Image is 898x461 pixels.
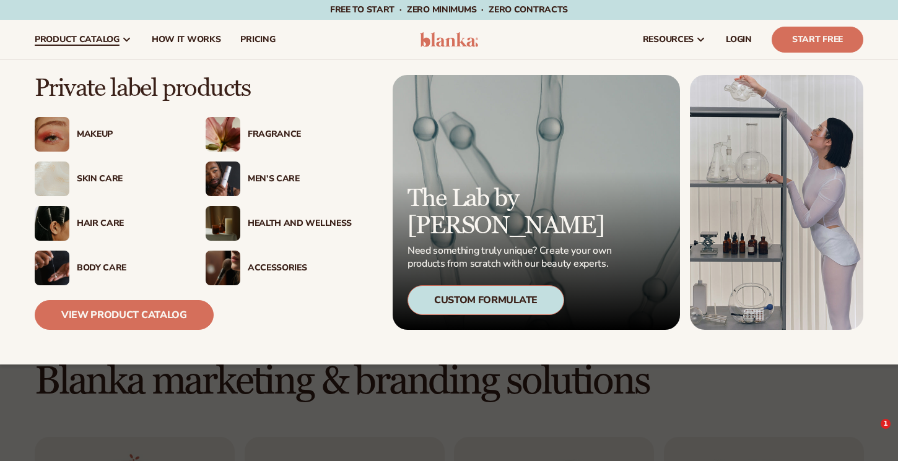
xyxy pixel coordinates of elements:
[248,174,352,184] div: Men’s Care
[206,251,352,285] a: Female with makeup brush. Accessories
[206,162,352,196] a: Male holding moisturizer bottle. Men’s Care
[152,35,221,45] span: How It Works
[248,218,352,229] div: Health And Wellness
[643,35,694,45] span: resources
[35,206,181,241] a: Female hair pulled back with clips. Hair Care
[420,32,479,47] img: logo
[77,263,181,274] div: Body Care
[25,20,142,59] a: product catalog
[716,20,762,59] a: LOGIN
[408,244,616,270] p: Need something truly unique? Create your own products from scratch with our beauty experts.
[77,174,181,184] div: Skin Care
[726,35,752,45] span: LOGIN
[206,206,240,241] img: Candles and incense on table.
[248,263,352,274] div: Accessories
[77,218,181,229] div: Hair Care
[35,300,214,330] a: View Product Catalog
[206,162,240,196] img: Male holding moisturizer bottle.
[855,419,885,449] iframe: Intercom live chat
[690,75,863,330] img: Female in lab with equipment.
[393,75,680,330] a: Microscopic product formula. The Lab by [PERSON_NAME] Need something truly unique? Create your ow...
[35,117,69,152] img: Female with glitter eye makeup.
[408,285,564,315] div: Custom Formulate
[142,20,231,59] a: How It Works
[35,251,69,285] img: Male hand applying moisturizer.
[206,117,352,152] a: Pink blooming flower. Fragrance
[35,117,181,152] a: Female with glitter eye makeup. Makeup
[248,129,352,140] div: Fragrance
[35,162,181,196] a: Cream moisturizer swatch. Skin Care
[881,419,891,429] span: 1
[206,251,240,285] img: Female with makeup brush.
[35,162,69,196] img: Cream moisturizer swatch.
[772,27,863,53] a: Start Free
[330,4,568,15] span: Free to start · ZERO minimums · ZERO contracts
[35,251,181,285] a: Male hand applying moisturizer. Body Care
[77,129,181,140] div: Makeup
[35,35,120,45] span: product catalog
[408,185,616,239] p: The Lab by [PERSON_NAME]
[35,75,352,102] p: Private label products
[35,206,69,241] img: Female hair pulled back with clips.
[633,20,716,59] a: resources
[240,35,275,45] span: pricing
[206,206,352,241] a: Candles and incense on table. Health And Wellness
[230,20,285,59] a: pricing
[206,117,240,152] img: Pink blooming flower.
